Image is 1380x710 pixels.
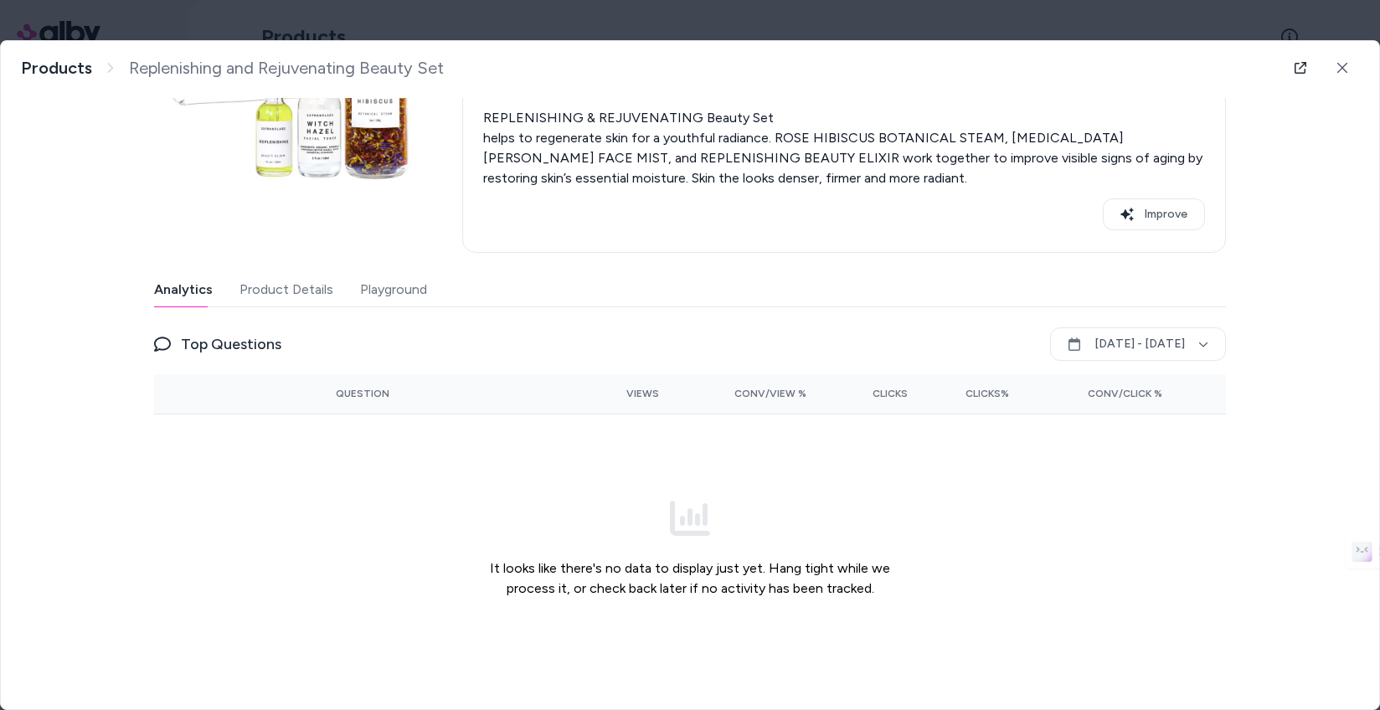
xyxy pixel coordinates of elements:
[154,273,213,306] button: Analytics
[336,387,389,400] span: Question
[476,428,904,669] div: It looks like there's no data to display just yet. Hang tight while we process it, or check back ...
[626,387,659,400] span: Views
[181,332,281,356] span: Top Questions
[584,380,659,407] button: Views
[1103,198,1205,230] button: Improve
[833,380,908,407] button: Clicks
[239,273,333,306] button: Product Details
[336,380,389,407] button: Question
[965,387,1009,400] span: Clicks%
[21,58,444,79] nav: breadcrumb
[129,58,444,79] span: Replenishing and Rejuvenating Beauty Set
[1036,380,1162,407] button: Conv/Click %
[1050,327,1226,361] button: [DATE] - [DATE]
[686,380,807,407] button: Conv/View %
[483,108,1205,128] div: REPLENISHING & REJUVENATING Beauty Set
[935,380,1009,407] button: Clicks%
[734,387,806,400] span: Conv/View %
[1088,387,1162,400] span: Conv/Click %
[21,58,92,79] a: Products
[360,273,427,306] button: Playground
[873,387,908,400] span: Clicks
[483,128,1205,188] div: helps to regenerate skin for a youthful radiance. ROSE HIBISCUS BOTANICAL STEAM, [MEDICAL_DATA][P...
